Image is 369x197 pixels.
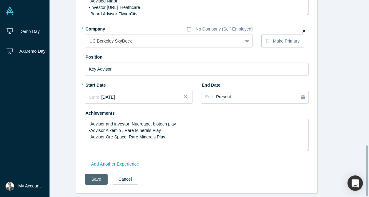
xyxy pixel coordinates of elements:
button: Cancel [112,174,138,185]
span: Present [216,94,231,99]
img: Alchemist Vault Logo [6,6,14,15]
textarea: -Advisor and investor Nueroage, biotech play -Advisor Alkemio , Rare Minerals Play -Advisor Ore S... [85,119,309,151]
label: Company [85,24,119,32]
span: Demo Day [19,29,40,34]
label: Position [85,52,119,60]
span: AX Demo Day [19,49,46,54]
div: No Company (Self-Employed) [196,26,253,32]
span: End: [205,94,214,99]
span: Start: [89,95,99,100]
img: Amitt Mehta's Account [6,182,14,191]
input: Sales Manager [85,63,309,76]
label: Start Date [85,80,119,88]
button: Save [85,174,108,185]
label: Achievements [85,108,119,117]
span: My Account [18,183,41,189]
button: Add Another Experience [85,159,145,170]
button: My Account [6,182,41,191]
span: [DATE] [101,95,115,100]
button: Start:[DATE] [85,91,192,104]
label: End Date [201,80,236,88]
button: End:Present [201,91,309,104]
button: Close [183,91,192,104]
div: Make Primary [273,38,300,44]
